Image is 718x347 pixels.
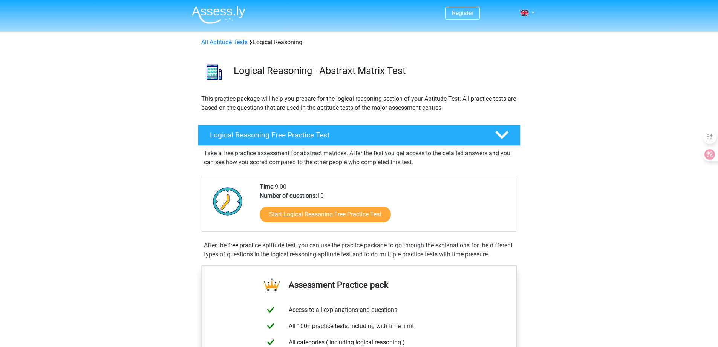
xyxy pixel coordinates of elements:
b: Time: [260,183,275,190]
a: All Aptitude Tests [201,39,248,46]
img: Clock [209,182,247,220]
div: Logical Reasoning [198,38,520,47]
div: After the free practice aptitude test, you can use the practice package to go through the explana... [201,241,517,259]
b: Number of questions: [260,192,317,199]
img: logical reasoning [198,56,230,88]
a: Start Logical Reasoning Free Practice Test [260,207,391,222]
div: 9:00 10 [254,182,517,231]
h4: Logical Reasoning Free Practice Test [210,131,483,139]
p: Take a free practice assessment for abstract matrices. After the test you get access to the detai... [204,149,514,167]
a: Register [452,9,473,17]
a: Logical Reasoning Free Practice Test [195,125,524,146]
p: This practice package will help you prepare for the logical reasoning section of your Aptitude Te... [201,94,517,113]
h3: Logical Reasoning - Abstraxt Matrix Test [234,65,514,77]
img: Assessly [192,6,245,24]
